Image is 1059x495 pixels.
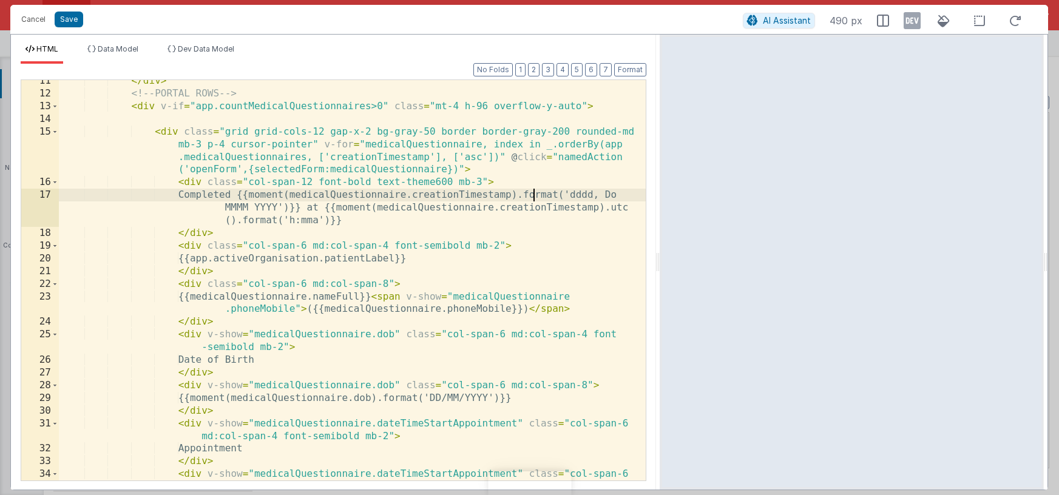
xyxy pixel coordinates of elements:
[21,126,59,177] div: 15
[21,189,59,227] div: 17
[585,63,597,76] button: 6
[21,468,59,493] div: 34
[21,315,59,328] div: 24
[21,278,59,291] div: 22
[473,63,513,76] button: No Folds
[15,11,52,28] button: Cancel
[21,328,59,354] div: 25
[571,63,583,76] button: 5
[21,265,59,278] div: 21
[21,75,59,87] div: 11
[36,44,58,53] span: HTML
[600,63,612,76] button: 7
[21,176,59,189] div: 16
[21,291,59,316] div: 23
[21,455,59,468] div: 33
[21,392,59,405] div: 29
[178,44,234,53] span: Dev Data Model
[21,252,59,265] div: 20
[21,366,59,379] div: 27
[515,63,526,76] button: 1
[21,417,59,443] div: 31
[614,63,646,76] button: Format
[21,87,59,100] div: 12
[763,15,811,25] span: AI Assistant
[21,442,59,455] div: 32
[21,227,59,240] div: 18
[830,13,862,28] span: 490 px
[98,44,138,53] span: Data Model
[55,12,83,27] button: Save
[21,113,59,126] div: 14
[528,63,540,76] button: 2
[542,63,554,76] button: 3
[21,100,59,113] div: 13
[21,379,59,392] div: 28
[743,13,815,29] button: AI Assistant
[21,354,59,366] div: 26
[21,405,59,417] div: 30
[21,240,59,252] div: 19
[557,63,569,76] button: 4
